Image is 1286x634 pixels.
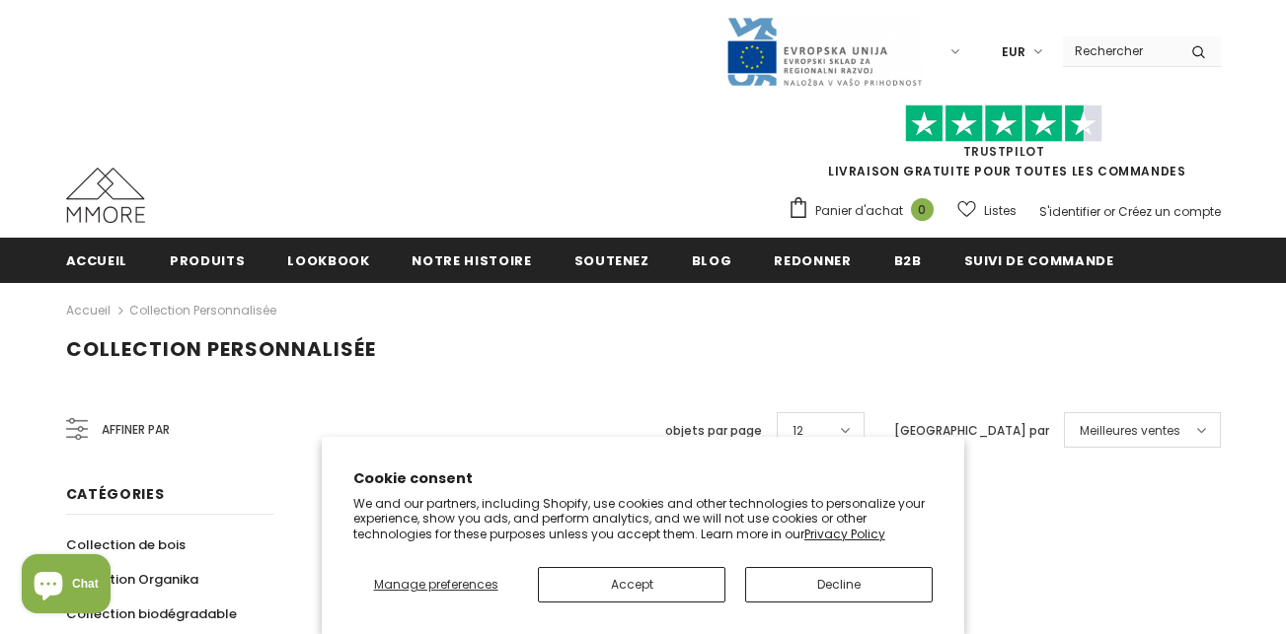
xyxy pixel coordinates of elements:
[1103,203,1115,220] span: or
[66,597,237,631] a: Collection biodégradable
[374,576,498,593] span: Manage preferences
[964,238,1114,282] a: Suivi de commande
[793,421,803,441] span: 12
[905,105,1102,143] img: Faites confiance aux étoiles pilotes
[894,238,922,282] a: B2B
[725,16,923,88] img: Javni Razpis
[66,484,165,504] span: Catégories
[66,251,128,270] span: Accueil
[894,251,922,270] span: B2B
[774,238,851,282] a: Redonner
[102,419,170,441] span: Affiner par
[804,526,885,542] a: Privacy Policy
[170,238,245,282] a: Produits
[66,335,376,363] span: Collection personnalisée
[353,468,934,489] h2: Cookie consent
[911,198,934,221] span: 0
[129,302,276,318] a: Collection personnalisée
[353,567,519,602] button: Manage preferences
[287,251,369,270] span: Lookbook
[287,238,369,282] a: Lookbook
[66,570,198,589] span: Collection Organika
[66,604,237,623] span: Collection biodégradable
[66,299,111,322] a: Accueil
[665,421,762,441] label: objets par page
[963,143,1045,160] a: TrustPilot
[1039,203,1100,220] a: S'identifier
[574,238,649,282] a: soutenez
[1063,36,1176,65] input: Search Site
[984,201,1017,221] span: Listes
[774,251,851,270] span: Redonner
[16,554,116,618] inbox-online-store-chat: Shopify online store chat
[66,562,198,597] a: Collection Organika
[788,113,1221,179] span: LIVRAISON GRATUITE POUR TOUTES LES COMMANDES
[412,238,531,282] a: Notre histoire
[574,251,649,270] span: soutenez
[1118,203,1221,220] a: Créez un compte
[815,201,903,221] span: Panier d'achat
[894,421,1049,441] label: [GEOGRAPHIC_DATA] par
[745,567,933,602] button: Decline
[170,251,245,270] span: Produits
[957,193,1017,228] a: Listes
[1080,421,1180,441] span: Meilleures ventes
[66,238,128,282] a: Accueil
[412,251,531,270] span: Notre histoire
[964,251,1114,270] span: Suivi de commande
[692,238,732,282] a: Blog
[692,251,732,270] span: Blog
[1002,42,1025,62] span: EUR
[66,535,186,554] span: Collection de bois
[353,496,934,542] p: We and our partners, including Shopify, use cookies and other technologies to personalize your ex...
[725,42,923,59] a: Javni Razpis
[788,196,944,226] a: Panier d'achat 0
[66,168,145,223] img: Cas MMORE
[538,567,725,602] button: Accept
[66,528,186,562] a: Collection de bois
